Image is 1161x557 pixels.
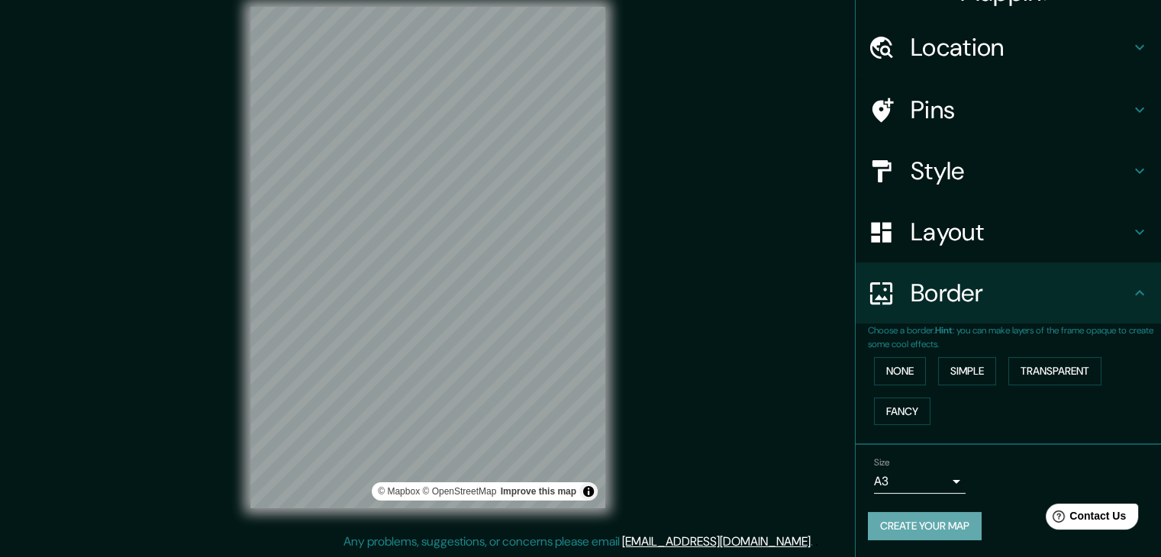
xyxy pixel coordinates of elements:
[622,533,811,549] a: [EMAIL_ADDRESS][DOMAIN_NAME]
[911,32,1130,63] h4: Location
[856,140,1161,201] div: Style
[378,486,420,497] a: Mapbox
[911,278,1130,308] h4: Border
[501,486,576,497] a: Map feedback
[815,533,818,551] div: .
[911,217,1130,247] h4: Layout
[874,357,926,385] button: None
[874,469,966,494] div: A3
[911,156,1130,186] h4: Style
[911,95,1130,125] h4: Pins
[579,482,598,501] button: Toggle attribution
[343,533,813,551] p: Any problems, suggestions, or concerns please email .
[856,17,1161,78] div: Location
[935,324,953,336] b: Hint
[250,7,605,508] canvas: Map
[1025,497,1144,540] iframe: Help widget launcher
[422,486,496,497] a: OpenStreetMap
[856,262,1161,324] div: Border
[938,357,996,385] button: Simple
[868,324,1161,351] p: Choose a border. : you can make layers of the frame opaque to create some cool effects.
[813,533,815,551] div: .
[1008,357,1101,385] button: Transparent
[856,201,1161,262] div: Layout
[868,512,982,540] button: Create your map
[856,79,1161,140] div: Pins
[874,398,930,426] button: Fancy
[874,456,890,469] label: Size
